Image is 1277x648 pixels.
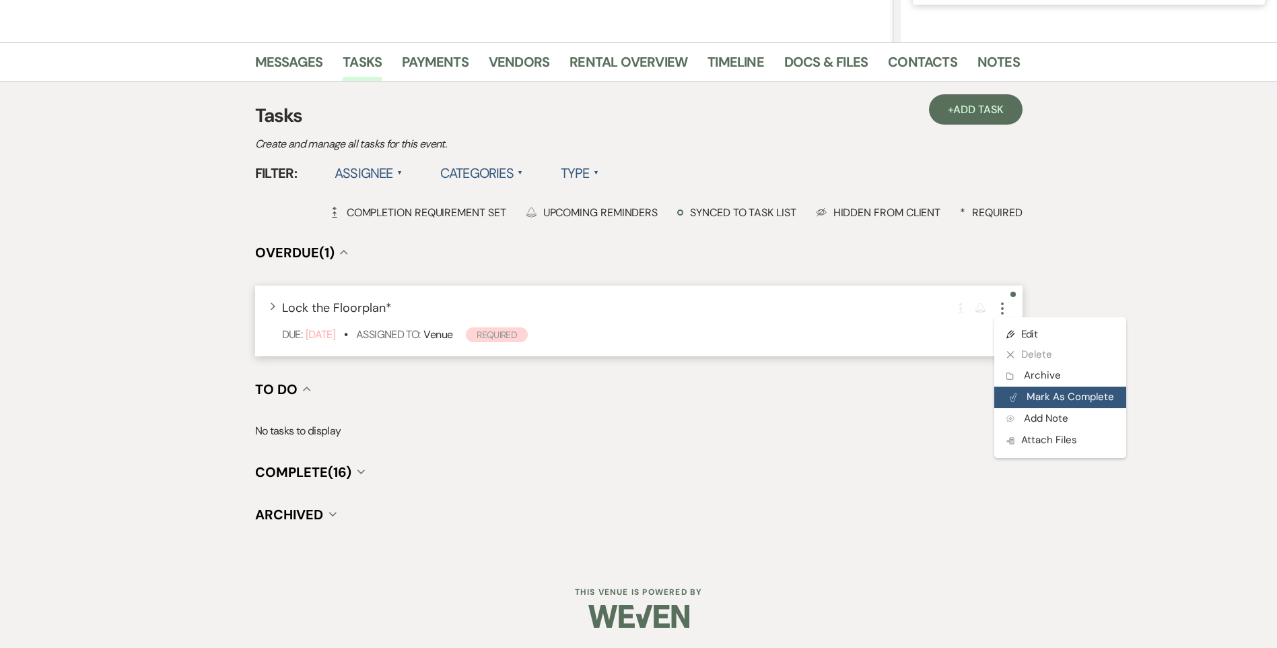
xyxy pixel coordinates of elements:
[255,244,335,261] span: Overdue (1)
[570,51,687,81] a: Rental Overview
[994,344,1126,366] button: Delete
[994,429,1126,451] button: Attach Files
[994,387,1126,408] button: Mark As Complete
[255,51,323,81] a: Messages
[282,302,392,314] button: Lock the Floorplan*
[356,327,420,342] span: Assigned To:
[994,324,1126,344] a: Edit
[561,161,599,185] label: Type
[306,327,335,342] span: [DATE]
[255,102,1023,130] h3: Tasks
[402,51,469,81] a: Payments
[816,205,941,220] div: Hidden from Client
[1006,433,1077,447] span: Attach Files
[594,168,599,179] span: ▲
[397,168,403,179] span: ▲
[255,463,351,481] span: Complete (16)
[953,102,1003,117] span: Add Task
[707,51,764,81] a: Timeline
[255,465,365,479] button: Complete(16)
[255,506,323,523] span: Archived
[255,508,337,521] button: Archived
[977,51,1020,81] a: Notes
[929,94,1022,125] a: +Add Task
[440,161,523,185] label: Categories
[466,327,528,342] span: Required
[588,593,689,640] img: Weven Logo
[255,422,1023,440] p: No tasks to display
[784,51,868,81] a: Docs & Files
[677,205,796,220] div: Synced to task list
[344,327,347,342] b: •
[518,168,523,179] span: ▲
[255,135,726,153] p: Create and manage all tasks for this event.
[489,51,549,81] a: Vendors
[888,51,957,81] a: Contacts
[994,408,1126,430] button: Add Note
[994,365,1126,387] button: Archive
[960,205,1022,220] div: Required
[255,163,298,183] span: Filter:
[423,327,452,342] span: Venue
[282,300,392,316] span: Lock the Floorplan *
[526,205,658,220] div: Upcoming Reminders
[255,381,298,398] span: To Do
[343,51,382,81] a: Tasks
[335,161,403,185] label: Assignee
[255,383,311,396] button: To Do
[329,205,506,220] div: Completion Requirement Set
[282,327,302,342] span: Due:
[255,246,348,259] button: Overdue(1)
